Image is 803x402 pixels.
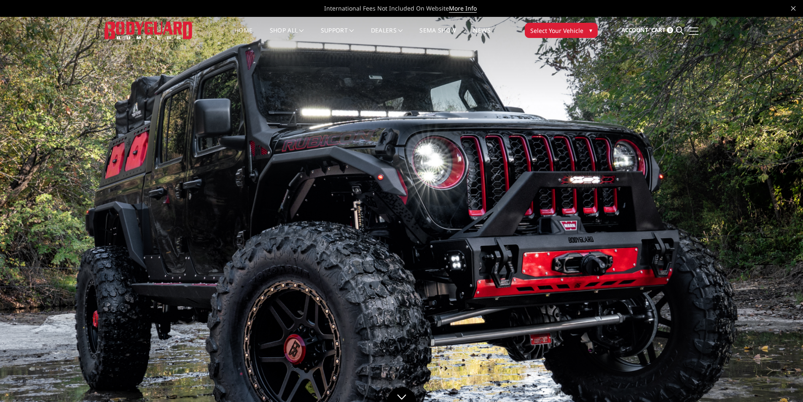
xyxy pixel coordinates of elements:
[371,27,403,44] a: Dealers
[764,251,773,265] button: 4 of 5
[525,23,598,38] button: Select Your Vehicle
[105,22,193,39] img: BODYGUARD BUMPERS
[234,27,252,44] a: Home
[589,26,592,35] span: ▾
[761,362,803,402] iframe: Chat Widget
[530,26,583,35] span: Select Your Vehicle
[764,265,773,278] button: 5 of 5
[667,27,673,33] span: 0
[621,26,648,34] span: Account
[449,4,477,13] a: More Info
[764,224,773,238] button: 2 of 5
[419,27,456,44] a: SEMA Show
[387,387,416,402] a: Click to Down
[651,19,673,42] a: Cart 0
[270,27,304,44] a: shop all
[764,238,773,251] button: 3 of 5
[651,26,666,34] span: Cart
[321,27,354,44] a: Support
[621,19,648,42] a: Account
[764,211,773,224] button: 1 of 5
[473,27,490,44] a: News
